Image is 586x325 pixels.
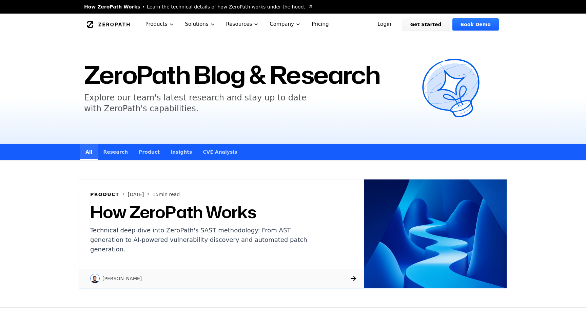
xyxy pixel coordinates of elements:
p: 15 min read [153,191,180,198]
a: Get Started [402,18,450,31]
nav: Global [76,14,510,35]
p: [PERSON_NAME] [102,275,142,282]
p: [DATE] [128,191,144,198]
a: Insights [165,144,197,160]
a: How ZeroPath WorksLearn the technical details of how ZeroPath works under the hood. [84,3,313,10]
button: Resources [221,14,265,35]
span: • [122,190,125,198]
a: All [80,144,98,160]
a: Product [133,144,165,160]
h2: How ZeroPath Works [90,204,318,220]
span: • [146,190,150,198]
img: Raphael Karger [90,274,100,283]
h1: ZeroPath Blog & Research [84,62,413,87]
h5: Explore our team's latest research and stay up to date with ZeroPath's capabilities. [84,92,312,114]
button: Solutions [180,14,221,35]
a: Login [369,18,399,31]
span: Learn the technical details of how ZeroPath works under the hood. [147,3,305,10]
img: How ZeroPath Works [364,179,507,288]
p: Technical deep-dive into ZeroPath's SAST methodology: From AST generation to AI-powered vulnerabi... [90,226,318,254]
h6: Product [90,191,119,198]
button: Products [140,14,180,35]
button: Company [264,14,306,35]
a: Research [98,144,133,160]
span: How ZeroPath Works [84,3,140,10]
a: How ZeroPath WorksProduct•[DATE]•15min readHow ZeroPath WorksTechnical deep-dive into ZeroPath's ... [76,176,510,291]
a: Book Demo [452,18,499,31]
a: Pricing [306,14,334,35]
a: CVE Analysis [197,144,242,160]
